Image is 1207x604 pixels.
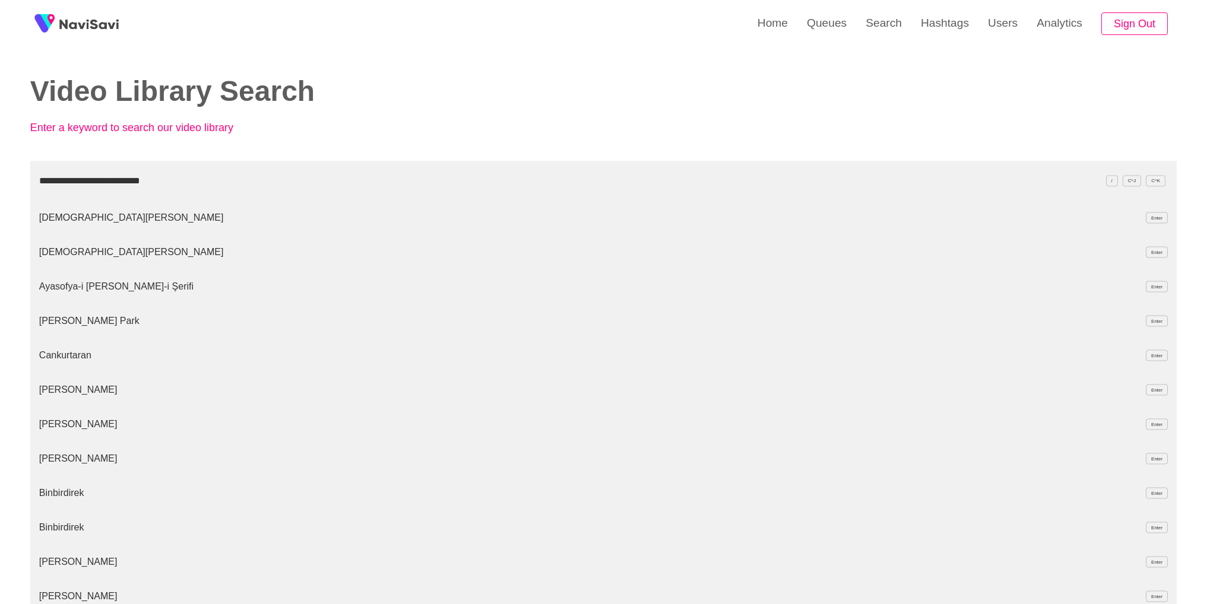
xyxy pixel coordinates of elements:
h2: Video Library Search [30,76,586,107]
button: Sign Out [1101,12,1168,36]
li: Ayasofya-i [PERSON_NAME]-i Şerifi [30,269,1177,304]
span: Enter [1146,557,1168,568]
li: [DEMOGRAPHIC_DATA][PERSON_NAME] [30,201,1177,235]
p: Enter a keyword to search our video library [30,122,292,134]
li: [PERSON_NAME] [30,373,1177,407]
li: Binbirdirek [30,510,1177,545]
span: Enter [1146,316,1168,327]
span: Enter [1146,350,1168,361]
li: [PERSON_NAME] [30,545,1177,579]
span: Enter [1146,212,1168,224]
li: Cankurtaran [30,338,1177,373]
img: fireSpot [59,18,119,30]
span: / [1106,175,1118,186]
span: Enter [1146,453,1168,465]
span: Enter [1146,591,1168,602]
span: Enter [1146,419,1168,430]
span: C^K [1146,175,1165,186]
span: Enter [1146,522,1168,533]
span: Enter [1146,281,1168,293]
span: Enter [1146,384,1168,396]
li: [PERSON_NAME] [30,441,1177,476]
span: C^J [1123,175,1142,186]
span: Enter [1146,488,1168,499]
li: [PERSON_NAME] Park [30,304,1177,338]
span: Enter [1146,247,1168,258]
li: Binbirdirek [30,476,1177,510]
img: fireSpot [30,9,59,39]
li: [PERSON_NAME] [30,407,1177,441]
li: [DEMOGRAPHIC_DATA][PERSON_NAME] [30,235,1177,269]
